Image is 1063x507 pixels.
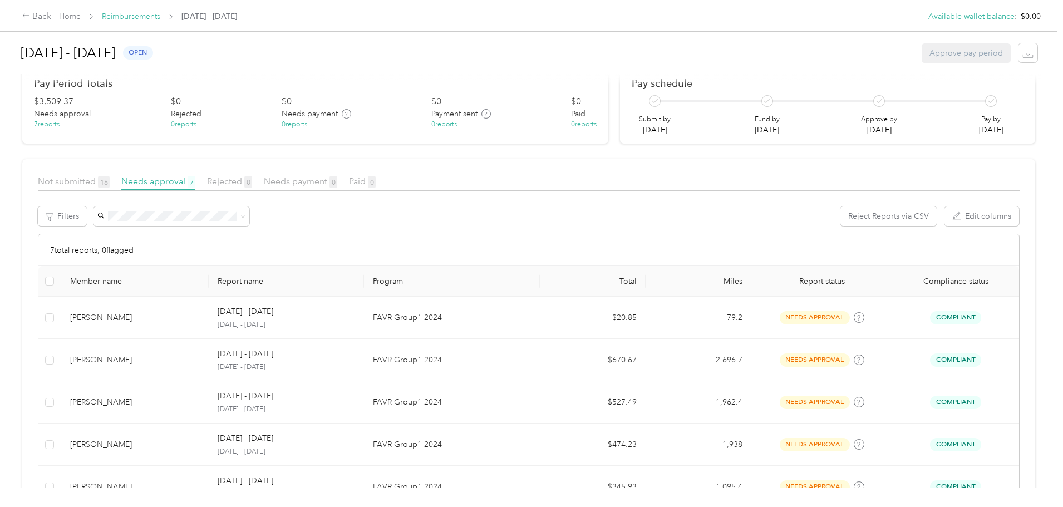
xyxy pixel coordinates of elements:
[218,432,273,445] p: [DATE] - [DATE]
[646,339,751,381] td: 2,696.7
[1015,11,1017,22] span: :
[549,277,637,286] div: Total
[979,115,1003,125] p: Pay by
[780,480,850,493] span: needs approval
[646,297,751,339] td: 79.2
[930,438,981,451] span: Compliant
[654,277,742,286] div: Miles
[373,396,531,408] p: FAVR Group1 2024
[979,124,1003,136] p: [DATE]
[373,354,531,366] p: FAVR Group1 2024
[171,95,181,109] div: $ 0
[540,297,646,339] td: $20.85
[34,95,73,109] div: $ 3,509.37
[755,124,780,136] p: [DATE]
[349,176,376,186] span: Paid
[181,11,237,22] span: [DATE] - [DATE]
[571,120,597,130] div: 0 reports
[431,120,457,130] div: 0 reports
[646,424,751,466] td: 1,938
[646,381,751,424] td: 1,962.4
[571,95,581,109] div: $ 0
[930,480,981,493] span: Compliant
[21,40,115,66] h1: [DATE] - [DATE]
[38,206,87,226] button: Filters
[282,95,292,109] div: $ 0
[901,277,1010,286] span: Compliance status
[780,438,850,451] span: needs approval
[70,277,200,286] div: Member name
[121,176,195,186] span: Needs approval
[171,108,201,120] span: Rejected
[540,424,646,466] td: $474.23
[1021,11,1041,22] span: $0.00
[431,95,441,109] div: $ 0
[207,176,252,186] span: Rejected
[209,266,363,297] th: Report name
[188,176,195,188] span: 7
[102,12,160,21] a: Reimbursements
[38,176,110,186] span: Not submitted
[329,176,337,188] span: 0
[218,320,355,330] p: [DATE] - [DATE]
[373,439,531,451] p: FAVR Group1 2024
[34,120,60,130] div: 7 reports
[780,311,850,324] span: needs approval
[244,176,252,188] span: 0
[1001,445,1063,507] iframe: Everlance-gr Chat Button Frame
[639,124,671,136] p: [DATE]
[780,353,850,366] span: needs approval
[930,311,981,324] span: Compliant
[944,206,1019,226] button: Edit columns
[373,481,531,493] p: FAVR Group1 2024
[540,381,646,424] td: $527.49
[34,108,91,120] span: Needs approval
[930,353,981,366] span: Compliant
[70,481,200,493] div: [PERSON_NAME]
[540,339,646,381] td: $670.67
[70,439,200,451] div: [PERSON_NAME]
[755,115,780,125] p: Fund by
[282,120,307,130] div: 0 reports
[861,115,897,125] p: Approve by
[218,405,355,415] p: [DATE] - [DATE]
[171,120,196,130] div: 0 reports
[70,312,200,324] div: [PERSON_NAME]
[861,124,897,136] p: [DATE]
[264,176,337,186] span: Needs payment
[59,12,81,21] a: Home
[373,312,531,324] p: FAVR Group1 2024
[61,266,209,297] th: Member name
[364,381,540,424] td: FAVR Group1 2024
[364,424,540,466] td: FAVR Group1 2024
[70,354,200,366] div: [PERSON_NAME]
[364,266,540,297] th: Program
[780,396,850,408] span: needs approval
[38,234,1019,266] div: 7 total reports, 0 flagged
[760,277,883,286] span: Report status
[840,206,937,226] button: Reject Reports via CSV
[364,339,540,381] td: FAVR Group1 2024
[218,348,273,360] p: [DATE] - [DATE]
[218,306,273,318] p: [DATE] - [DATE]
[22,10,51,23] div: Back
[364,297,540,339] td: FAVR Group1 2024
[218,447,355,457] p: [DATE] - [DATE]
[218,362,355,372] p: [DATE] - [DATE]
[368,176,376,188] span: 0
[70,396,200,408] div: [PERSON_NAME]
[123,46,153,59] span: open
[218,475,273,487] p: [DATE] - [DATE]
[218,390,273,402] p: [DATE] - [DATE]
[928,11,1015,22] button: Available wallet balance
[431,108,478,120] span: Payment sent
[282,108,338,120] span: Needs payment
[571,108,585,120] span: Paid
[98,176,110,188] span: 16
[639,115,671,125] p: Submit by
[930,396,981,408] span: Compliant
